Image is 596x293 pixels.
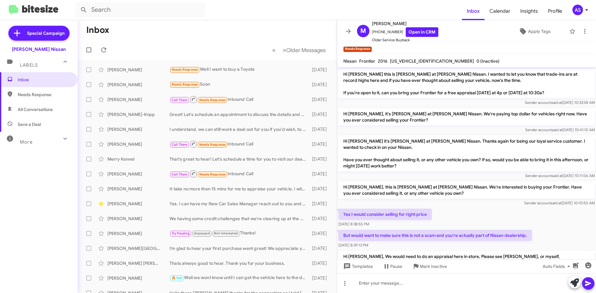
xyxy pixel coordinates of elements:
div: [DATE] [309,111,332,118]
a: Inbox [462,2,485,20]
span: Needs Response [199,98,226,102]
input: Search [75,2,205,17]
div: I understand, we can still work a deal out for you if you'd wish, to see actual figures, please l... [169,126,309,132]
p: Yes I would consider selling for right price [338,209,432,220]
div: Yes. I can have my New Car Sales Manager reach out to you and get this done [DATE]. Do you know w... [169,201,309,207]
span: said at [551,100,562,105]
div: [DATE] [309,260,332,266]
span: Mark Inactive [420,261,447,272]
div: [DATE] [309,67,332,73]
span: [DATE] 8:39:13 PM [338,243,368,247]
div: [PERSON_NAME] [107,171,169,177]
span: Needs Response [199,143,226,147]
div: Inbound Call [169,170,309,178]
div: Great! Let's schedule an appointment to discuss the details and get your Forte evaluated. When wo... [169,111,309,118]
a: Insights [515,2,543,20]
span: More [20,139,33,145]
span: Needs Response [172,68,198,72]
div: [PERSON_NAME] [107,141,169,147]
div: [DATE] [309,201,332,207]
span: Not-Interested [214,231,238,235]
span: Needs Response [172,82,198,87]
div: Soon [169,81,309,88]
div: Well we wont know until I can get the vehicle here to the dealership and put my eyes on it. [169,274,309,282]
div: Merry Kennel [107,156,169,162]
p: Hi [PERSON_NAME], it's [PERSON_NAME] at [PERSON_NAME] Nissan. We're paying top dollar for vehicle... [338,108,595,126]
span: Auto Fields [543,261,572,272]
div: [DATE] [309,275,332,281]
span: Unpaused [194,231,210,235]
div: [DATE] [309,156,332,162]
div: Well I want to buy a Toyota [169,66,309,73]
span: Inbox [18,77,70,83]
a: Profile [543,2,567,20]
span: M [360,26,366,36]
span: Special Campaign [27,30,65,36]
div: [DATE] [309,186,332,192]
div: [PERSON_NAME] [PERSON_NAME] [107,260,169,266]
a: Open in CRM [406,27,438,37]
span: Save a Deal [18,121,41,127]
span: Call Them [172,172,188,176]
div: Inbound Call [169,95,309,103]
div: I’m glad to hear your first purchase went great! We appreciate your kind words about our team. We... [169,245,309,251]
div: [DATE] [309,230,332,237]
span: Call Them [172,98,188,102]
button: Next [279,44,329,56]
div: [DATE] [309,245,332,251]
span: said at [551,201,562,205]
div: [PERSON_NAME] [107,67,169,73]
small: Needs Response [343,47,372,52]
div: Inbound Call [169,140,309,148]
span: Older Messages [286,47,326,54]
div: [PERSON_NAME] Nissan [12,46,66,52]
span: [PERSON_NAME] [372,20,438,27]
div: [DATE] [309,82,332,88]
button: Apply Tags [503,26,566,37]
span: Pause [390,261,402,272]
span: [PHONE_NUMBER] [372,27,438,37]
span: Sender account [DATE] 10:10:50 AM [524,201,595,205]
button: Pause [378,261,407,272]
p: Hi [PERSON_NAME], We would need to do an appraisal here in store, Please see [PERSON_NAME], or my... [338,251,595,268]
button: Mark Inactive [407,261,452,272]
nav: Page navigation example [269,44,329,56]
p: Hi [PERSON_NAME], this is [PERSON_NAME] at [PERSON_NAME] Nissan. We're interested in buying your ... [338,181,595,199]
h1: Inbox [86,25,109,35]
p: But would want to make sure this is not a scam and you're actually part of Nissan dealership. [338,230,532,241]
button: Previous [269,44,279,56]
span: [US_VEHICLE_IDENTIFICATION_NUMBER] [390,58,474,64]
div: We having some credit challenges that we're clearing up at the moment [169,215,309,222]
div: [PERSON_NAME] [107,275,169,281]
div: [PERSON_NAME] [107,215,169,222]
span: Labels [20,62,38,68]
span: All Conversations [18,106,53,113]
div: Thanks! [169,230,309,237]
div: AS [572,5,583,15]
div: [DATE] [309,171,332,177]
span: said at [552,127,562,132]
div: [DATE] [309,126,332,132]
p: Hi [PERSON_NAME] this is [PERSON_NAME] at [PERSON_NAME] Nissan. I wanted to let you know that tra... [338,69,595,98]
div: [PERSON_NAME]-Knpp [107,111,169,118]
div: Thats always good to hear. Thank you for your business. [169,260,309,266]
span: » [283,46,286,54]
a: Calendar [485,2,515,20]
div: [PERSON_NAME][GEOGRAPHIC_DATA] [107,245,169,251]
button: Auto Fields [538,261,577,272]
div: [PERSON_NAME] [107,230,169,237]
span: [DATE] 8:38:55 PM [338,222,369,226]
span: Try Pausing [172,231,190,235]
div: [PERSON_NAME] [107,96,169,103]
a: Special Campaign [8,26,70,41]
span: 🔥 Hot [172,276,182,280]
div: It take no more then 15 mins for me to appraise your vehicle. I will give you an offer, if you wa... [169,186,309,192]
span: Sender account [DATE] 10:33:58 AM [525,100,595,105]
div: [DATE] [309,215,332,222]
span: Call Them [172,143,188,147]
div: [DATE] [309,141,332,147]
